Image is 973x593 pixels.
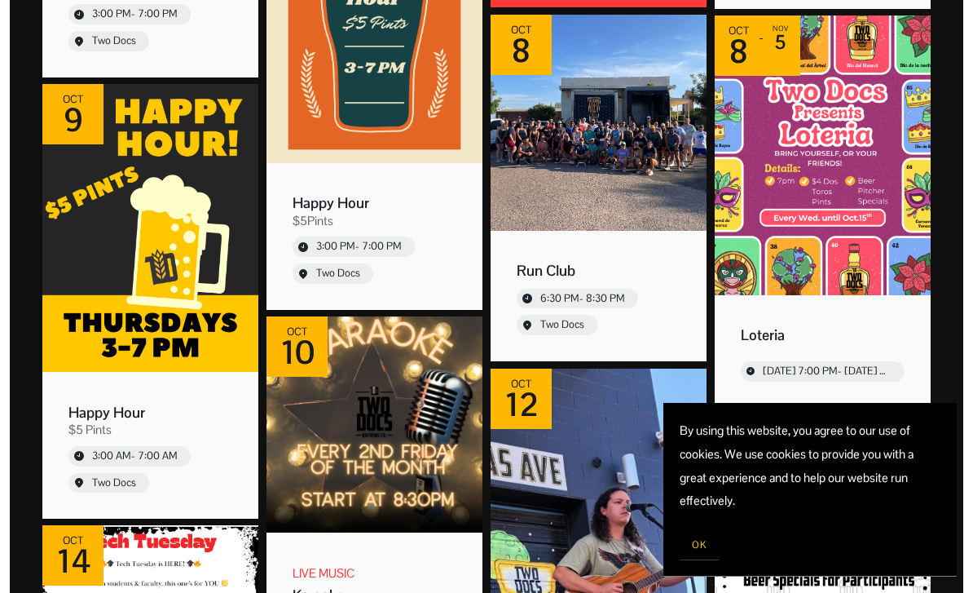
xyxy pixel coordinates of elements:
div: Event date: October 12 [491,370,552,430]
div: Event location [540,320,584,334]
div: Event date: October 14 [42,526,103,586]
div: Event tags [68,423,232,439]
section: Cookie banner [663,403,957,577]
div: Event date: October 09 [42,85,103,145]
div: Oct [59,95,87,106]
div: Start time: 3:00 PM, end time: 7:00 PM [316,241,402,255]
div: Event location [92,477,136,491]
div: Oct [507,25,535,37]
div: Event tags [293,214,456,230]
img: Picture for 'Loteria' event [715,16,931,296]
div: 10 [280,339,314,368]
div: 12 [504,391,538,420]
div: Oct [280,327,314,339]
div: Nov [769,26,790,33]
div: Oct [55,536,90,547]
div: Start time: 3:00 AM, end time: 7:00 AM [92,450,178,464]
div: $5 Pints [68,423,112,439]
div: Event: Loteria [711,12,935,413]
div: $5Pints [293,214,333,230]
img: Picture for 'Karaoke' event [266,317,482,533]
div: Event category [293,567,354,583]
div: Event dates: October 08 - November 05 [715,16,800,77]
div: Oct [724,26,753,38]
p: By using this website, you agree to our use of cookies. We use cookies to provide you with a grea... [680,419,940,513]
div: Event name [517,262,680,281]
span: OK [692,538,707,551]
div: Event: Run Club [486,11,711,366]
div: Event date: October 10 [266,317,328,378]
div: 9 [59,106,87,135]
div: Event date: October 08 [491,15,552,76]
div: Oct [504,379,538,391]
div: 5 [769,33,790,53]
div: Event name [68,404,232,423]
img: Picture for 'Run Club ' event [491,15,707,232]
div: 14 [55,547,90,577]
div: Event location [316,268,360,282]
div: Event name [293,195,456,214]
div: 8 [507,37,535,66]
div: Event: Happy Hour [38,81,262,524]
div: 8 [724,38,753,67]
div: Start time: 3:00 PM, end time: 7:00 PM [92,9,178,23]
div: Event location [92,36,136,50]
button: OK [680,529,719,560]
div: Start time: 7:00 PM, end time: 7:30 PM [763,365,892,379]
div: Event name [741,327,905,346]
div: Start time: 6:30 PM, end time: 8:30 PM [540,293,625,307]
img: Picture for 'Happy Hour' event [42,85,258,373]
